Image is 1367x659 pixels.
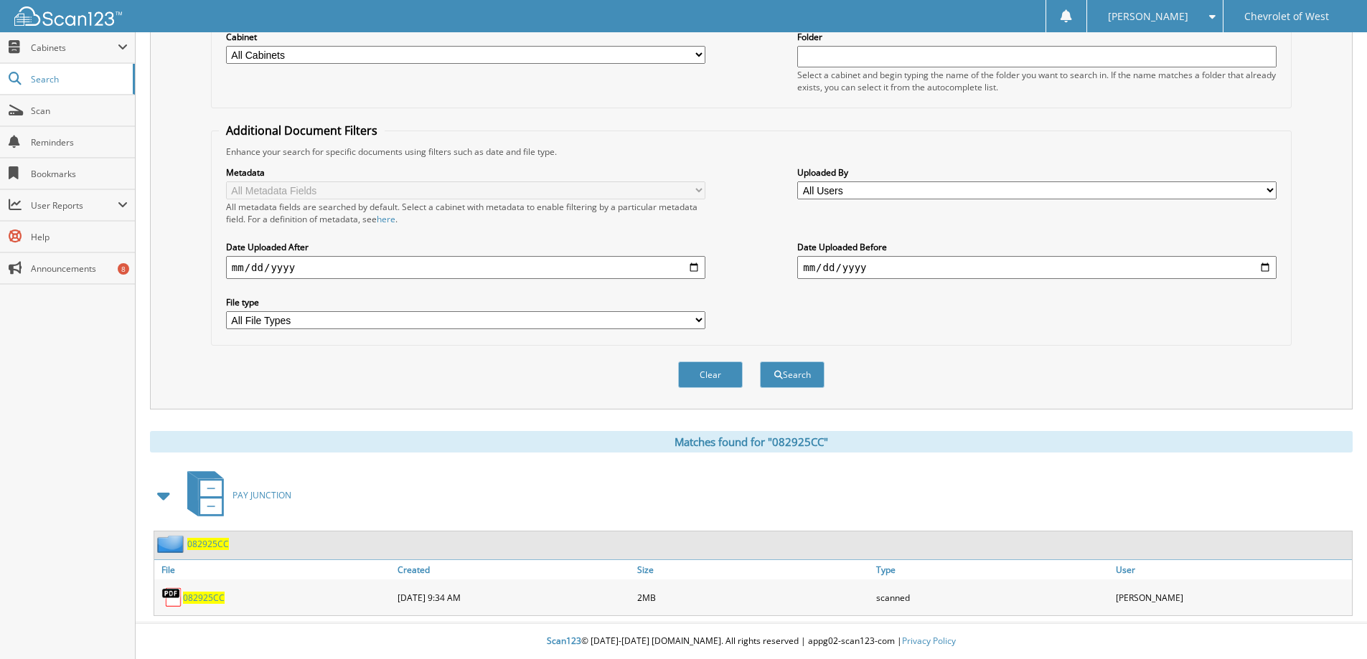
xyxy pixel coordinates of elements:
span: Scan123 [547,635,581,647]
span: Chevrolet of West [1244,12,1329,21]
div: Select a cabinet and begin typing the name of the folder you want to search in. If the name match... [797,69,1277,93]
label: Date Uploaded After [226,241,705,253]
label: Metadata [226,166,705,179]
img: scan123-logo-white.svg [14,6,122,26]
div: 2MB [634,583,873,612]
a: File [154,560,394,579]
label: Cabinet [226,31,705,43]
a: PAY JUNCTION [179,467,291,523]
span: Announcements [31,262,128,275]
span: Help [31,231,128,243]
label: Folder [797,31,1277,43]
label: File type [226,296,705,308]
input: start [226,256,705,279]
span: Reminders [31,136,128,148]
div: 8 [118,263,129,275]
a: User [1112,560,1352,579]
a: Created [394,560,634,579]
span: Bookmarks [31,168,128,180]
div: [PERSON_NAME] [1112,583,1352,612]
span: Search [31,73,126,85]
img: PDF.png [161,587,183,608]
label: Uploaded By [797,166,1277,179]
span: Cabinets [31,42,118,54]
div: © [DATE]-[DATE] [DOMAIN_NAME]. All rights reserved | appg02-scan123-com | [136,624,1367,659]
div: [DATE] 9:34 AM [394,583,634,612]
button: Clear [678,361,743,388]
a: 082925CC [183,592,225,604]
a: Privacy Policy [902,635,956,647]
span: Scan [31,105,128,117]
a: 082925CC [187,538,229,550]
span: PAY JUNCTION [232,489,291,501]
div: scanned [873,583,1112,612]
div: Enhance your search for specific documents using filters such as date and file type. [219,146,1284,158]
span: [PERSON_NAME] [1108,12,1188,21]
img: folder2.png [157,535,187,553]
input: end [797,256,1277,279]
label: Date Uploaded Before [797,241,1277,253]
div: Matches found for "082925CC" [150,431,1353,452]
legend: Additional Document Filters [219,123,385,138]
a: here [377,213,395,225]
a: Type [873,560,1112,579]
button: Search [760,361,825,388]
a: Size [634,560,873,579]
div: All metadata fields are searched by default. Select a cabinet with metadata to enable filtering b... [226,201,705,225]
span: User Reports [31,199,118,212]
